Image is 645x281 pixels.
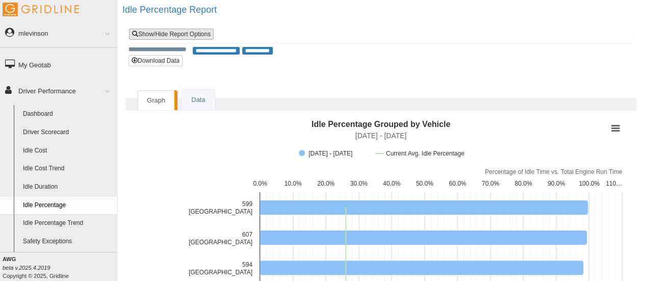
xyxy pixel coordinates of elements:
b: AWG [3,256,16,262]
text: 0.0% [253,180,267,187]
a: Idle Cost [18,142,117,160]
text: 70.0% [482,180,499,187]
a: Idle Cost Trend [18,160,117,178]
text: 90.0% [548,180,565,187]
text: 110… [606,180,622,187]
text: 10.0% [285,180,302,187]
text: Percentage of Idle Time vs. Total Engine Run Time [485,168,623,175]
div: Copyright © 2025, Gridline [3,255,117,280]
button: Show 8/1/2024 - 8/31/2024 [299,150,365,157]
button: Download Data [128,55,183,66]
a: Driver Scorecard [18,123,117,142]
text: 607 [GEOGRAPHIC_DATA] [189,231,252,246]
a: Safety Exception Trend [18,250,117,269]
a: Data [182,90,214,111]
text: 599 [GEOGRAPHIC_DATA] [189,200,252,215]
text: 40.0% [383,180,400,187]
text: 80.0% [514,180,532,187]
text: 50.0% [416,180,433,187]
h2: Idle Percentage Report [122,5,645,15]
text: 60.0% [449,180,466,187]
img: Gridline [3,3,79,16]
button: Show Current Avg. Idle Percentage [376,150,465,157]
a: Dashboard [18,105,117,123]
i: beta v.2025.4.2019 [3,265,50,271]
text: [DATE] - [DATE] [355,132,407,140]
a: Show/Hide Report Options [129,29,214,40]
button: View chart menu, Idle Percentage Grouped by Vehicle [608,121,623,136]
a: Safety Exceptions [18,233,117,251]
text: 30.0% [350,180,368,187]
text: 594 [GEOGRAPHIC_DATA] [189,261,252,276]
text: Idle Percentage Grouped by Vehicle [312,120,450,129]
a: Graph [138,90,174,111]
text: 20.0% [317,180,334,187]
text: 100.0% [579,180,600,187]
a: Idle Percentage Trend [18,214,117,233]
a: Idle Percentage [18,196,117,215]
a: Idle Duration [18,178,117,196]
